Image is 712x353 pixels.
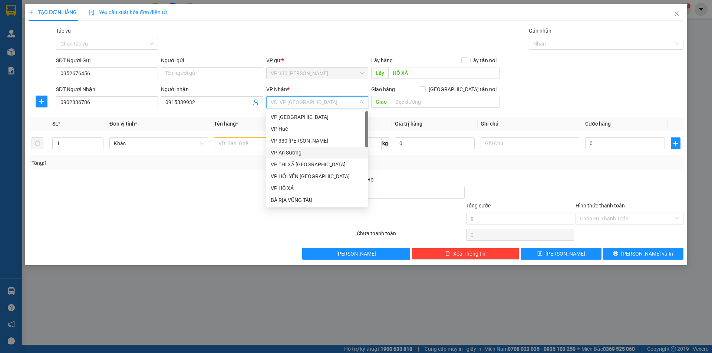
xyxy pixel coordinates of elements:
div: Người gửi [161,56,263,64]
div: VP An Sương [266,147,368,159]
div: SĐT Người Nhận [56,85,158,93]
div: Tổng: 1 [32,159,275,167]
button: delete [32,137,43,149]
button: plus [36,96,47,107]
div: VP Đà Lạt [266,111,368,123]
div: VP HỒ XÁ [271,184,364,192]
div: VP Huế [271,125,364,133]
div: VP THỊ XÃ QUẢNG TRỊ [266,159,368,170]
span: printer [613,251,618,257]
span: Cước hàng [585,121,611,127]
input: Ghi Chú [481,137,579,149]
span: Yêu cầu xuất hóa đơn điện tử [89,9,167,15]
div: BÀ RỊA VŨNG TÀU [271,196,364,204]
button: deleteXóa Thông tin [412,248,520,260]
span: kg [382,137,389,149]
span: [PERSON_NAME] [336,250,376,258]
label: Tác vụ [56,28,71,34]
div: VP An Sương [271,149,364,157]
span: [PERSON_NAME] và In [621,250,673,258]
span: plus [29,10,34,15]
button: printer[PERSON_NAME] và In [603,248,683,260]
button: Close [666,4,687,24]
div: Chưa thanh toán [356,229,465,242]
button: [PERSON_NAME] [302,248,410,260]
span: Giao hàng [371,86,395,92]
span: delete [445,251,450,257]
span: Khác [114,138,204,149]
div: VP HỘI YÊN [GEOGRAPHIC_DATA] [271,172,364,180]
span: user-add [253,99,259,105]
span: Xóa Thông tin [453,250,485,258]
img: icon [89,10,95,16]
span: TẠO ĐƠN HÀNG [29,9,77,15]
span: Thu Hộ [357,177,374,183]
span: VP Nhận [266,86,287,92]
div: VP [GEOGRAPHIC_DATA] [271,113,364,121]
label: Hình thức thanh toán [576,203,625,209]
span: Tên hàng [214,121,238,127]
input: VD: Bàn, Ghế [214,137,313,149]
button: plus [671,137,680,149]
div: VP Huế [266,123,368,135]
span: [PERSON_NAME] [545,250,585,258]
label: Gán nhãn [529,28,551,34]
span: Lấy hàng [371,57,393,63]
div: VP gửi [266,56,368,64]
span: plus [36,99,47,104]
span: SL [52,121,58,127]
span: Đơn vị tính [109,121,137,127]
div: VP 330 [PERSON_NAME] [271,137,364,145]
div: VP HỒ XÁ [266,182,368,194]
div: BÀ RỊA VŨNG TÀU [266,194,368,206]
span: save [537,251,543,257]
span: VP 330 Lê Duẫn [271,68,364,79]
span: Lấy tận nơi [467,56,500,64]
th: Ghi chú [478,117,582,131]
div: VP HỘI YÊN HẢI LĂNG [266,170,368,182]
span: [GEOGRAPHIC_DATA] tận nơi [426,85,500,93]
input: Dọc đường [388,67,500,79]
span: Giao [371,96,391,108]
span: Giá trị hàng [395,121,422,127]
input: 0 [395,137,475,149]
span: close [674,11,680,17]
div: SĐT Người Gửi [56,56,158,64]
span: Lấy [371,67,388,79]
input: Dọc đường [391,96,500,108]
span: plus [671,140,680,146]
div: Người nhận [161,85,263,93]
span: Tổng cước [466,203,491,209]
div: VP THỊ XÃ [GEOGRAPHIC_DATA] [271,160,364,169]
div: VP 330 Lê Duẫn [266,135,368,147]
button: save[PERSON_NAME] [521,248,601,260]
